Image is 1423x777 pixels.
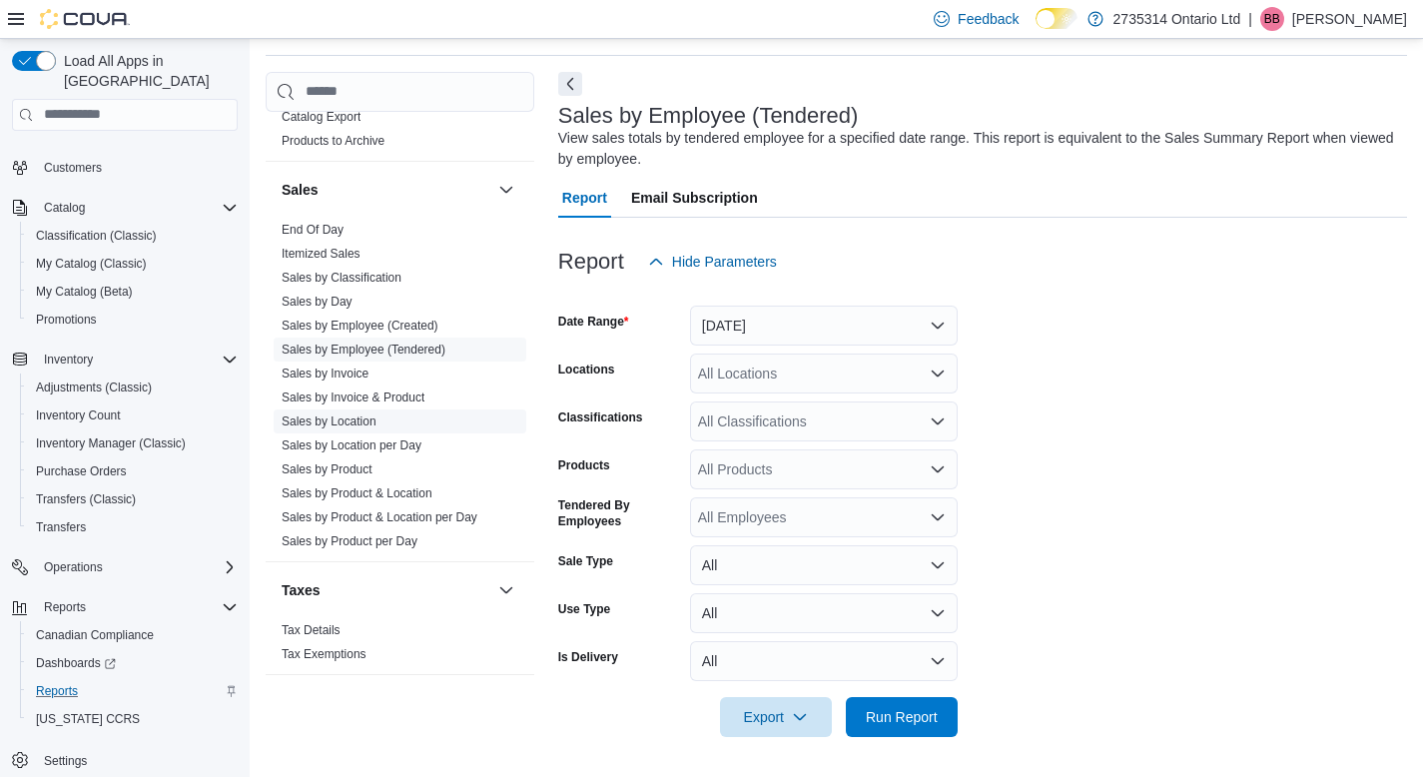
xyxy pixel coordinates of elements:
button: Canadian Compliance [20,621,246,649]
span: Purchase Orders [36,463,127,479]
a: Sales by Invoice [282,367,368,381]
span: Sales by Classification [282,270,401,286]
span: Sales by Product [282,461,372,477]
label: Is Delivery [558,649,618,665]
span: Dashboards [36,655,116,671]
button: [US_STATE] CCRS [20,705,246,733]
span: Operations [36,555,238,579]
a: Canadian Compliance [28,623,162,647]
button: Inventory [36,348,101,372]
span: BB [1264,7,1280,31]
a: My Catalog (Classic) [28,252,155,276]
span: Report [562,178,607,218]
button: Run Report [846,697,958,737]
button: Catalog [4,194,246,222]
p: 2735314 Ontario Ltd [1113,7,1241,31]
a: [US_STATE] CCRS [28,707,148,731]
span: My Catalog (Classic) [28,252,238,276]
button: My Catalog (Classic) [20,250,246,278]
a: Sales by Product per Day [282,534,417,548]
button: Open list of options [930,461,946,477]
button: Inventory Count [20,401,246,429]
div: Sales [266,218,534,561]
a: Tax Exemptions [282,647,366,661]
span: Hide Parameters [672,252,777,272]
span: Customers [36,155,238,180]
span: Inventory Count [36,407,121,423]
span: Sales by Product & Location per Day [282,509,477,525]
span: My Catalog (Classic) [36,256,147,272]
span: Catalog [36,196,238,220]
button: My Catalog (Beta) [20,278,246,306]
span: Classification (Classic) [28,224,238,248]
span: Inventory Manager (Classic) [28,431,238,455]
label: Sale Type [558,553,613,569]
label: Use Type [558,601,610,617]
a: Reports [28,679,86,703]
button: Reports [36,595,94,619]
span: Purchase Orders [28,459,238,483]
div: Brodie Baker [1260,7,1284,31]
span: Catalog Export [282,109,360,125]
label: Tendered By Employees [558,497,682,529]
a: Customers [36,156,110,180]
span: My Catalog (Beta) [28,280,238,304]
button: All [690,545,958,585]
a: Purchase Orders [28,459,135,483]
div: Taxes [266,618,534,674]
span: Transfers (Classic) [36,491,136,507]
button: Open list of options [930,366,946,382]
span: Inventory [44,352,93,368]
span: Tax Exemptions [282,646,366,662]
button: Taxes [282,580,490,600]
a: Inventory Manager (Classic) [28,431,194,455]
button: Catalog [36,196,93,220]
span: Canadian Compliance [36,627,154,643]
label: Locations [558,362,615,378]
a: Promotions [28,308,105,332]
button: Transfers (Classic) [20,485,246,513]
a: Catalog Export [282,110,360,124]
span: Transfers (Classic) [28,487,238,511]
button: Promotions [20,306,246,334]
a: Sales by Invoice & Product [282,390,424,404]
span: Sales by Invoice & Product [282,389,424,405]
span: Customers [44,160,102,176]
span: My Catalog (Beta) [36,284,133,300]
a: Inventory Count [28,403,129,427]
button: Hide Parameters [640,242,785,282]
span: Load All Apps in [GEOGRAPHIC_DATA] [56,51,238,91]
span: Sales by Invoice [282,366,368,382]
span: Promotions [28,308,238,332]
span: Dark Mode [1036,29,1037,30]
a: Dashboards [20,649,246,677]
span: Reports [28,679,238,703]
span: Settings [36,747,238,772]
span: Canadian Compliance [28,623,238,647]
span: Sales by Location [282,413,376,429]
p: [PERSON_NAME] [1292,7,1407,31]
a: End Of Day [282,223,344,237]
span: Transfers [28,515,238,539]
a: Adjustments (Classic) [28,376,160,399]
a: Dashboards [28,651,124,675]
span: Settings [44,753,87,769]
span: Email Subscription [631,178,758,218]
span: Tax Details [282,622,341,638]
span: Inventory [36,348,238,372]
span: Transfers [36,519,86,535]
button: Classification (Classic) [20,222,246,250]
button: All [690,641,958,681]
span: Adjustments (Classic) [36,380,152,395]
span: Sales by Location per Day [282,437,421,453]
span: Washington CCRS [28,707,238,731]
p: | [1248,7,1252,31]
button: Purchase Orders [20,457,246,485]
a: Sales by Product & Location per Day [282,510,477,524]
button: Next [558,72,582,96]
span: Sales by Product & Location [282,485,432,501]
h3: Sales [282,180,319,200]
a: Classification (Classic) [28,224,165,248]
h3: Sales by Employee (Tendered) [558,104,859,128]
button: Operations [4,553,246,581]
